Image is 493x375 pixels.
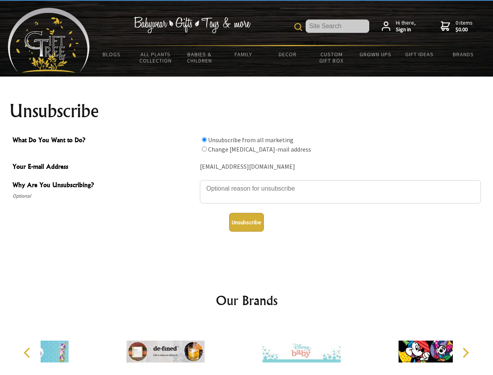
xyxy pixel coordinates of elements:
span: 0 items [456,19,473,33]
img: Babyware - Gifts - Toys and more... [8,8,90,73]
a: Family [222,46,266,62]
label: Unsubscribe from all marketing [208,136,294,144]
a: All Plants Collection [134,46,178,69]
a: Decor [265,46,310,62]
button: Previous [20,344,37,361]
textarea: Why Are You Unsubscribing? [200,180,481,204]
a: BLOGS [90,46,134,62]
span: Optional [12,191,196,201]
strong: $0.00 [456,26,473,33]
h2: Our Brands [16,291,478,310]
button: Unsubscribe [229,213,264,232]
input: What Do You Want to Do? [202,146,207,152]
span: Hi there, [396,20,416,33]
img: product search [294,23,302,31]
span: Your E-mail Address [12,162,196,173]
input: What Do You Want to Do? [202,137,207,142]
a: Custom Gift Box [310,46,354,69]
span: What Do You Want to Do? [12,135,196,146]
input: Site Search [306,20,369,33]
a: 0 items$0.00 [441,20,473,33]
strong: Sign in [396,26,416,33]
img: Babywear - Gifts - Toys & more [133,17,251,33]
a: Hi there,Sign in [382,20,416,33]
button: Next [457,344,474,361]
a: Babies & Children [178,46,222,69]
div: [EMAIL_ADDRESS][DOMAIN_NAME] [200,161,481,173]
a: Gift Ideas [397,46,441,62]
span: Why Are You Unsubscribing? [12,180,196,191]
h1: Unsubscribe [9,102,484,120]
a: Brands [441,46,486,62]
a: Grown Ups [353,46,397,62]
label: Change [MEDICAL_DATA]-mail address [208,145,311,153]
